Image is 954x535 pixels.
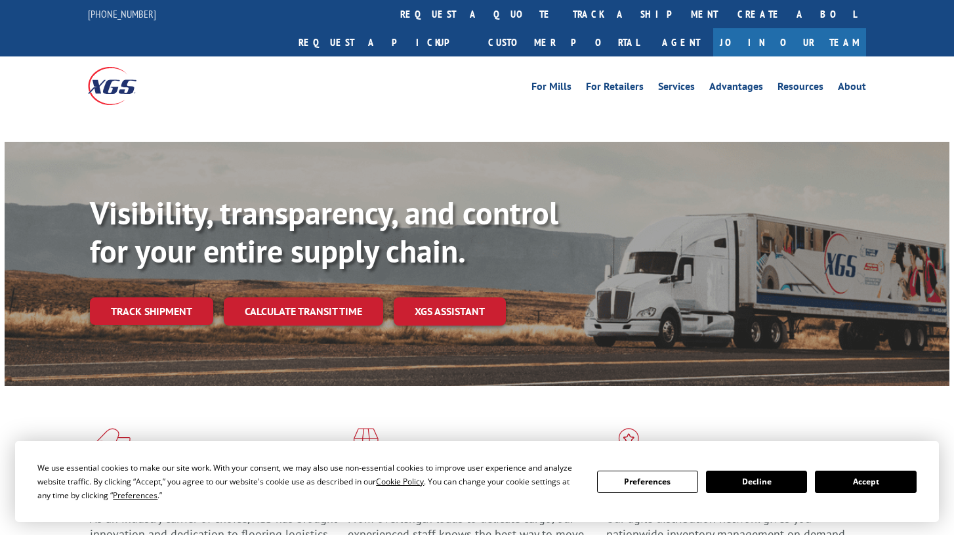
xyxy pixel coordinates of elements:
a: For Retailers [586,81,644,96]
a: Customer Portal [478,28,649,56]
a: Services [658,81,695,96]
a: Calculate transit time [224,297,383,326]
a: [PHONE_NUMBER] [88,7,156,20]
a: Join Our Team [713,28,866,56]
div: Cookie Consent Prompt [15,441,939,522]
button: Decline [706,471,807,493]
button: Preferences [597,471,698,493]
a: Agent [649,28,713,56]
div: We use essential cookies to make our site work. With your consent, we may also use non-essential ... [37,461,581,502]
span: Preferences [113,490,157,501]
b: Visibility, transparency, and control for your entire supply chain. [90,192,558,271]
a: Resources [778,81,823,96]
a: XGS ASSISTANT [394,297,506,326]
a: Request a pickup [289,28,478,56]
a: Track shipment [90,297,213,325]
a: For Mills [531,81,571,96]
img: xgs-icon-total-supply-chain-intelligence-red [90,428,131,462]
a: Advantages [709,81,763,96]
button: Accept [815,471,916,493]
img: xgs-icon-flagship-distribution-model-red [606,428,652,462]
span: Cookie Policy [376,476,424,487]
a: About [838,81,866,96]
img: xgs-icon-focused-on-flooring-red [348,428,379,462]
